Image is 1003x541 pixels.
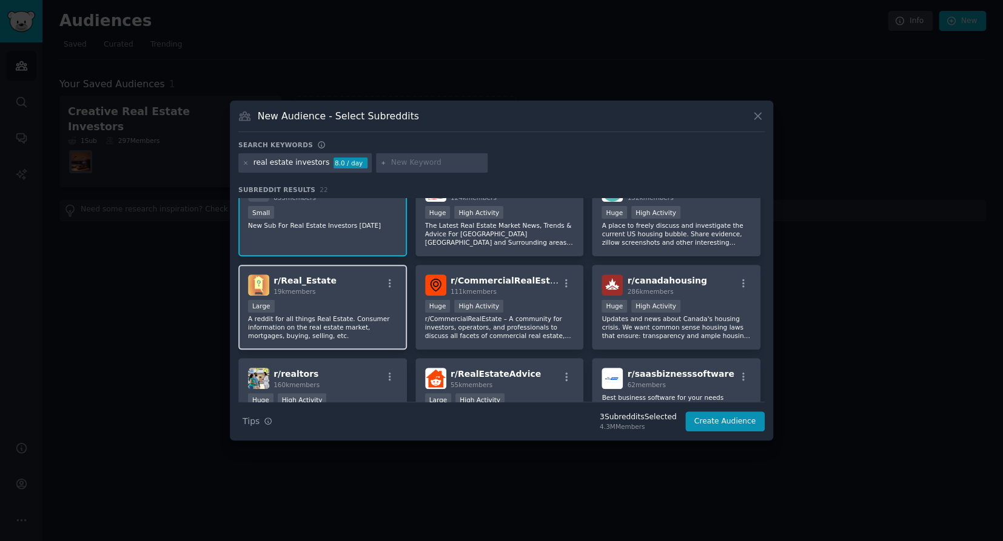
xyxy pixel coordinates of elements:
[627,381,665,388] span: 62 members
[248,206,274,219] div: Small
[273,276,337,285] span: r/ Real_Estate
[425,300,451,313] div: Huge
[631,206,680,219] div: High Activity
[631,300,680,313] div: High Activity
[248,393,273,406] div: Huge
[451,369,541,379] span: r/ RealEstateAdvice
[248,314,397,340] p: A reddit for all things Real Estate. Consumer information on the real estate market, mortgages, b...
[685,411,765,432] button: Create Audience
[627,276,706,285] span: r/ canadahousing
[425,221,574,247] p: The Latest Real Estate Market News, Trends & Advice For [GEOGRAPHIC_DATA] [GEOGRAPHIC_DATA] and S...
[248,300,275,313] div: Large
[602,221,751,247] p: A place to freely discuss and investigate the current US housing bubble. Share evidence, zillow s...
[602,206,627,219] div: Huge
[334,158,367,168] div: 8.0 / day
[627,288,673,295] span: 286k members
[238,141,313,149] h3: Search keywords
[253,158,330,168] div: real estate investors
[248,368,269,389] img: realtors
[243,415,260,428] span: Tips
[238,185,315,194] span: Subreddit Results
[451,381,492,388] span: 55k members
[425,368,446,389] img: RealEstateAdvice
[425,274,446,296] img: CommercialRealEstate
[455,393,505,406] div: High Activity
[454,300,503,313] div: High Activity
[273,288,315,295] span: 19k members
[602,300,627,313] div: Huge
[238,411,277,432] button: Tips
[454,206,503,219] div: High Activity
[451,276,566,285] span: r/ CommercialRealEstate
[602,393,751,402] p: Best business software for your needs
[451,194,497,201] span: 124k members
[425,393,452,406] div: Large
[273,194,316,201] span: 835 members
[391,158,483,168] input: New Keyword
[627,369,734,379] span: r/ saasbiznesssoftware
[602,314,751,340] p: Updates and news about Canada's housing crisis. We want common sense housing laws that ensure: tr...
[627,194,673,201] span: 152k members
[258,110,419,122] h3: New Audience - Select Subreddits
[320,186,328,193] span: 22
[600,422,677,431] div: 4.3M Members
[278,393,327,406] div: High Activity
[248,221,397,230] p: New Sub For Real Estate Investors [DATE]
[602,368,623,389] img: saasbiznesssoftware
[248,274,269,296] img: Real_Estate
[425,206,451,219] div: Huge
[273,369,318,379] span: r/ realtors
[273,381,320,388] span: 160k members
[425,314,574,340] p: r/CommercialRealEstate – A community for investors, operators, and professionals to discuss all f...
[602,274,623,296] img: canadahousing
[451,288,497,295] span: 111k members
[600,412,677,423] div: 3 Subreddit s Selected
